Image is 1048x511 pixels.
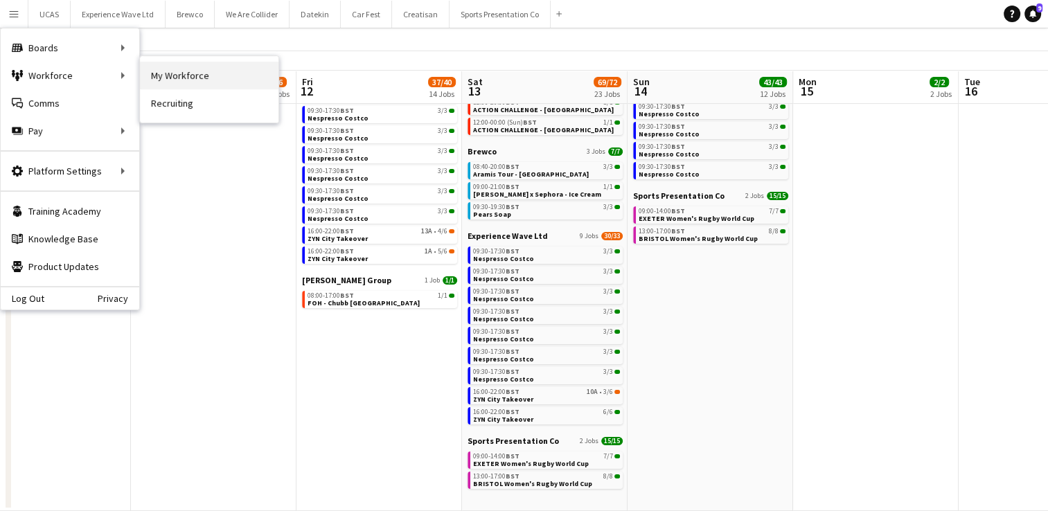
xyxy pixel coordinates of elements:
[506,407,519,416] span: BST
[639,103,685,110] span: 09:30-17:30
[769,163,779,170] span: 3/3
[473,98,620,114] a: 12:00-20:00BST1/1ACTION CHALLENGE - [GEOGRAPHIC_DATA]
[473,327,620,343] a: 09:30-17:30BST3/3Nespresso Costco
[308,127,354,134] span: 09:30-17:30
[308,254,368,263] span: ZYN City Takeover
[473,479,592,488] span: BRISTOL Women's Rugby World Cup
[614,350,620,354] span: 3/3
[633,190,788,201] a: Sports Presentation Co2 Jobs15/15
[473,254,534,263] span: Nespresso Costco
[594,89,621,99] div: 23 Jobs
[308,134,368,143] span: Nespresso Costco
[614,120,620,125] span: 1/1
[308,146,454,162] a: 09:30-17:30BST3/3Nespresso Costco
[140,62,278,89] a: My Workforce
[506,182,519,191] span: BST
[1,62,139,89] div: Workforce
[438,168,447,174] span: 3/3
[468,231,548,241] span: Experience Wave Ltd
[473,328,519,335] span: 09:30-17:30
[450,1,551,28] button: Sports Presentation Co
[340,126,354,135] span: BST
[449,294,454,298] span: 1/1
[614,410,620,414] span: 6/6
[468,231,623,241] a: Experience Wave Ltd9 Jobs30/33
[639,234,758,243] span: BRISTOL Women's Rugby World Cup
[308,114,368,123] span: Nespresso Costco
[340,206,354,215] span: BST
[1,157,139,185] div: Platform Settings
[473,453,519,460] span: 09:00-14:00
[603,388,613,395] span: 3/6
[580,232,598,240] span: 9 Jobs
[473,163,519,170] span: 08:40-20:00
[1,253,139,280] a: Product Updates
[340,186,354,195] span: BST
[603,453,613,460] span: 7/7
[671,206,685,215] span: BST
[506,307,519,316] span: BST
[614,205,620,209] span: 3/3
[302,275,457,285] a: [PERSON_NAME] Group1 Job1/1
[671,122,685,131] span: BST
[438,248,447,255] span: 5/6
[308,248,354,255] span: 16:00-22:00
[473,119,537,126] span: 12:00-00:00 (Sun)
[71,1,166,28] button: Experience Wave Ltd
[473,183,519,190] span: 09:00-21:00
[473,125,614,134] span: ACTION CHALLENGE - LONDON
[473,388,620,395] div: •
[780,229,785,233] span: 8/8
[614,474,620,478] span: 8/8
[608,147,623,156] span: 7/7
[308,248,454,255] div: •
[421,228,432,235] span: 13A
[468,146,497,156] span: Brewco
[1,225,139,253] a: Knowledge Base
[780,125,785,129] span: 3/3
[506,387,519,396] span: BST
[473,274,534,283] span: Nespresso Costco
[639,123,685,130] span: 09:30-17:30
[614,454,620,458] span: 7/7
[308,174,368,183] span: Nespresso Costco
[603,473,613,480] span: 8/8
[392,1,450,28] button: Creatisan
[671,102,685,111] span: BST
[473,267,620,283] a: 09:30-17:30BST3/3Nespresso Costco
[587,388,598,395] span: 10A
[438,228,447,235] span: 4/6
[215,1,290,28] button: We Are Collider
[639,142,785,158] a: 09:30-17:30BST3/3Nespresso Costco
[340,146,354,155] span: BST
[473,348,519,355] span: 09:30-17:30
[614,310,620,314] span: 3/3
[302,275,457,311] div: [PERSON_NAME] Group1 Job1/108:00-17:00BST1/1FOH - Chubb [GEOGRAPHIC_DATA]
[603,328,613,335] span: 3/3
[340,291,354,300] span: BST
[473,347,620,363] a: 09:30-17:30BST3/3Nespresso Costco
[449,169,454,173] span: 3/3
[639,226,785,242] a: 13:00-17:00BST8/8BRISTOL Women's Rugby World Cup
[308,292,354,299] span: 08:00-17:00
[473,190,601,199] span: Estée Lauder x Sephora - Ice Cream
[614,249,620,253] span: 3/3
[468,75,483,88] span: Sat
[799,75,817,88] span: Mon
[473,246,620,262] a: 09:30-17:30BST3/3Nespresso Costco
[98,293,139,304] a: Privacy
[308,291,454,307] a: 08:00-17:00BST1/1FOH - Chubb [GEOGRAPHIC_DATA]
[603,204,613,210] span: 3/3
[614,370,620,374] span: 3/3
[797,83,817,99] span: 15
[308,126,454,142] a: 09:30-17:30BST3/3Nespresso Costco
[468,146,623,156] a: Brewco3 Jobs7/7
[425,248,432,255] span: 1A
[633,26,788,190] div: Experience Wave Ltd7 Jobs21/2109:30-17:30BST3/3Nespresso Costco09:30-17:30BST3/3Nespresso Costco0...
[340,166,354,175] span: BST
[140,89,278,117] a: Recruiting
[308,166,454,182] a: 09:30-17:30BST3/3Nespresso Costco
[468,436,623,446] a: Sports Presentation Co2 Jobs15/15
[639,228,685,235] span: 13:00-17:00
[473,368,519,375] span: 09:30-17:30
